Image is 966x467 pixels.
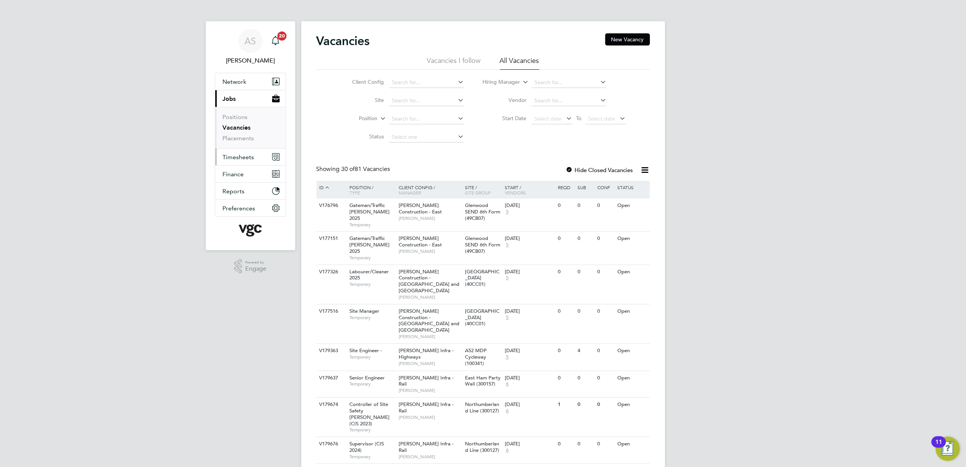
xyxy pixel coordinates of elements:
[318,232,344,246] div: V177151
[215,29,286,65] a: AS[PERSON_NAME]
[505,447,510,454] span: 6
[505,242,510,248] span: 5
[465,440,499,453] span: Northumberland Line (300127)
[566,166,633,174] label: Hide Closed Vacancies
[318,265,344,279] div: V177326
[596,304,615,318] div: 0
[615,232,648,246] div: Open
[399,190,421,196] span: Manager
[223,135,254,142] a: Placements
[576,199,595,213] div: 0
[399,202,442,215] span: [PERSON_NAME] Construction - East
[505,441,554,447] div: [DATE]
[245,266,266,272] span: Engage
[349,381,395,387] span: Temporary
[465,347,487,367] span: A52 MDP Cycleway (100341)
[349,375,385,381] span: Senior Engineer
[399,248,461,254] span: [PERSON_NAME]
[615,344,648,358] div: Open
[503,181,556,199] div: Start /
[215,183,286,199] button: Reports
[505,381,510,387] span: 6
[596,437,615,451] div: 0
[341,165,390,173] span: 81 Vacancies
[223,113,248,121] a: Positions
[399,308,459,334] span: [PERSON_NAME] Construction - [GEOGRAPHIC_DATA] and [GEOGRAPHIC_DATA]
[389,114,464,124] input: Search for...
[316,33,370,49] h2: Vacancies
[349,255,395,261] span: Temporary
[615,304,648,318] div: Open
[206,21,295,250] nav: Main navigation
[349,281,395,287] span: Temporary
[399,387,461,393] span: [PERSON_NAME]
[935,442,942,452] div: 11
[245,36,256,46] span: AS
[223,188,245,195] span: Reports
[483,97,526,103] label: Vendor
[389,132,464,143] input: Select one
[505,275,510,281] span: 5
[399,294,461,300] span: [PERSON_NAME]
[576,344,595,358] div: 4
[556,304,576,318] div: 0
[465,190,491,196] span: Site Group
[318,437,344,451] div: V179676
[534,115,562,122] span: Select date
[465,202,500,221] span: Glenwood SEND 6th Form (49CB07)
[500,56,539,70] li: All Vacancies
[596,265,615,279] div: 0
[277,31,287,41] span: 20
[399,375,454,387] span: [PERSON_NAME] Infra - Rail
[215,149,286,165] button: Timesheets
[399,334,461,340] span: [PERSON_NAME]
[532,77,606,88] input: Search for...
[596,398,615,412] div: 0
[399,401,454,414] span: [PERSON_NAME] Infra - Rail
[505,315,510,321] span: 5
[465,268,499,288] span: [GEOGRAPHIC_DATA] (40CC01)
[615,181,648,194] div: Status
[349,222,395,228] span: Temporary
[556,371,576,385] div: 0
[596,371,615,385] div: 0
[349,315,395,321] span: Temporary
[465,401,499,414] span: Northumberland Line (300127)
[399,268,459,294] span: [PERSON_NAME] Construction - [GEOGRAPHIC_DATA] and [GEOGRAPHIC_DATA]
[556,344,576,358] div: 0
[596,181,615,194] div: Conf
[505,202,554,209] div: [DATE]
[615,199,648,213] div: Open
[556,199,576,213] div: 0
[399,440,454,453] span: [PERSON_NAME] Infra - Rail
[349,347,382,354] span: Site Engineer -
[399,414,461,420] span: [PERSON_NAME]
[340,97,384,103] label: Site
[936,437,960,461] button: Open Resource Center, 11 new notifications
[349,202,390,221] span: Gateman/Traffic [PERSON_NAME] 2025
[505,348,554,354] div: [DATE]
[215,107,286,148] div: Jobs
[349,401,390,427] span: Controller of Site Safety [PERSON_NAME] (CIS 2023)
[223,205,255,212] span: Preferences
[556,398,576,412] div: 1
[576,181,595,194] div: Sub
[349,440,384,453] span: Supervisor (CIS 2024)
[389,77,464,88] input: Search for...
[505,354,510,360] span: 5
[505,401,554,408] div: [DATE]
[268,29,283,53] a: 20
[476,78,520,86] label: Hiring Manager
[318,371,344,385] div: V179637
[223,78,247,85] span: Network
[349,308,379,314] span: Site Manager
[389,96,464,106] input: Search for...
[318,344,344,358] div: V179363
[596,199,615,213] div: 0
[465,375,501,387] span: East Ham Party Wall (300157)
[318,199,344,213] div: V176796
[349,190,360,196] span: Type
[316,165,392,173] div: Showing
[318,181,344,194] div: ID
[215,166,286,182] button: Finance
